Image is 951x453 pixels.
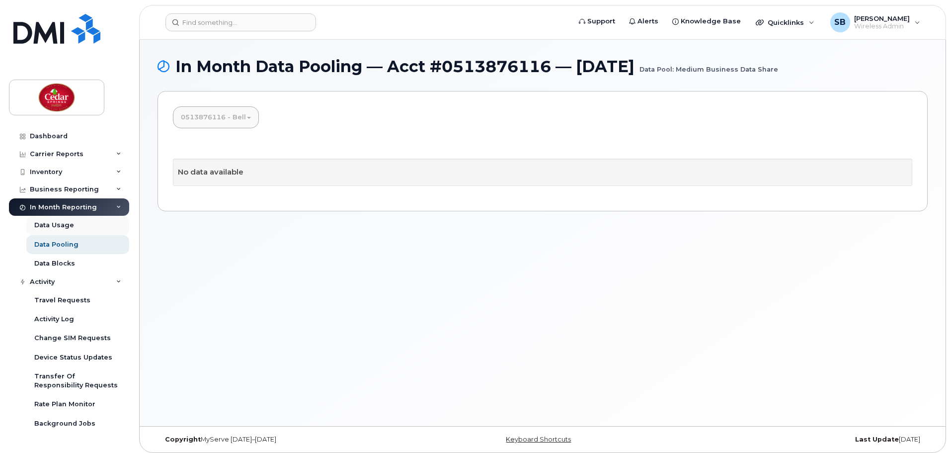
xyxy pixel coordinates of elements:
div: [DATE] [671,436,928,444]
div: MyServe [DATE]–[DATE] [158,436,414,444]
a: 0513876116 - Bell [173,106,259,128]
strong: Copyright [165,436,201,443]
strong: Last Update [855,436,899,443]
h4: No data available [178,168,907,177]
h1: In Month Data Pooling — Acct #0513876116 — [DATE] [158,58,928,75]
small: Data Pool: Medium Business Data Share [639,58,778,73]
a: Keyboard Shortcuts [506,436,571,443]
